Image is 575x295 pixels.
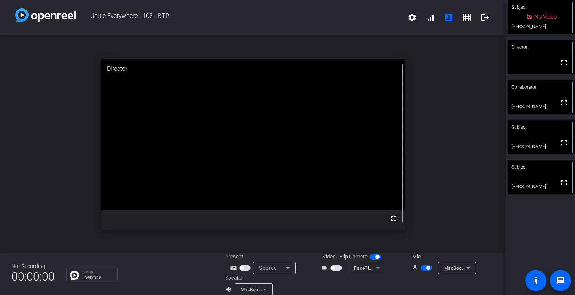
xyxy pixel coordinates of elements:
mat-icon: fullscreen [389,214,398,223]
mat-icon: logout [481,13,490,22]
div: Speaker [225,274,271,282]
mat-icon: account_box [444,13,453,22]
mat-icon: accessibility [531,276,540,285]
mat-icon: fullscreen [559,98,569,107]
mat-icon: settings [408,13,417,22]
p: Group [83,270,113,274]
mat-icon: fullscreen [559,178,569,187]
mat-icon: mic_none [411,263,421,273]
mat-icon: fullscreen [559,138,569,147]
img: white-gradient.svg [15,8,76,22]
mat-icon: grid_on [462,13,472,22]
span: Joule Everywhere - 108 - BTP [76,8,403,27]
div: Director [101,59,405,79]
div: Present [225,253,301,261]
span: No Video [534,13,557,20]
div: Mic [405,253,481,261]
span: MacBook Pro Speakers [241,286,292,292]
button: signal_cellular_alt [421,8,440,27]
mat-icon: volume_up [225,285,234,294]
span: Video [322,253,336,261]
div: Director [508,40,575,54]
span: 00:00:00 [11,267,55,286]
div: Not Recording [11,262,55,270]
span: MacBook Pro Microphone [444,265,501,271]
mat-icon: fullscreen [559,58,569,67]
span: Flip Camera [340,253,368,261]
img: Chat Icon [70,271,79,280]
div: Collaborator [508,80,575,94]
div: Subject [508,160,575,174]
p: Everyone [83,275,113,280]
div: Subject [508,120,575,134]
span: Source [259,265,276,271]
mat-icon: screen_share_outline [230,263,239,273]
mat-icon: message [556,276,565,285]
mat-icon: videocam_outline [321,263,330,273]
